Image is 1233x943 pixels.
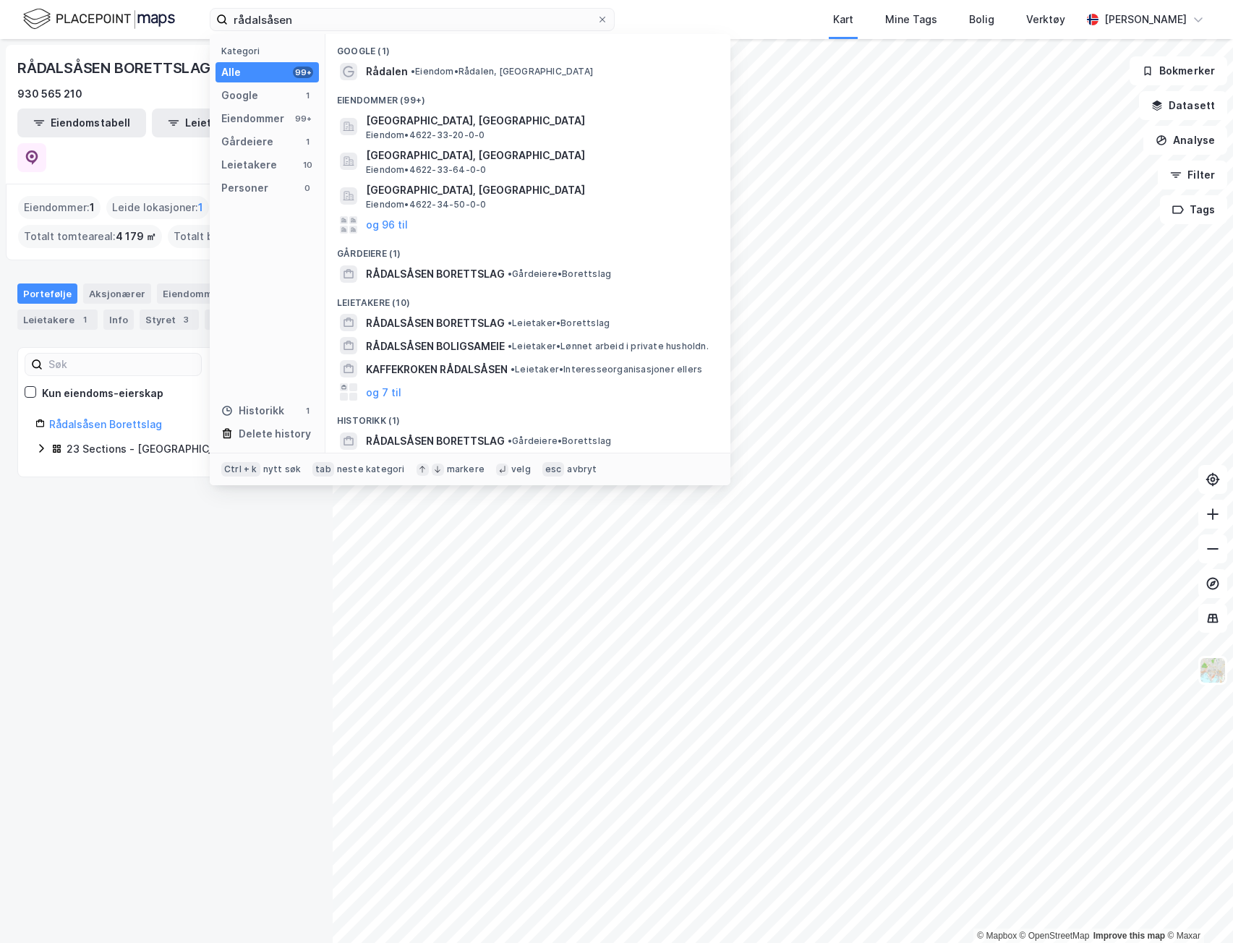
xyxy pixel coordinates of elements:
[302,136,313,148] div: 1
[411,66,593,77] span: Eiendom • Rådalen, [GEOGRAPHIC_DATA]
[325,236,730,263] div: Gårdeiere (1)
[23,7,175,32] img: logo.f888ab2527a4732fd821a326f86c7f29.svg
[168,225,311,248] div: Totalt byggareal :
[1104,11,1187,28] div: [PERSON_NAME]
[1160,195,1227,224] button: Tags
[17,283,77,304] div: Portefølje
[366,199,486,210] span: Eiendom • 4622-34-50-0-0
[18,196,101,219] div: Eiendommer :
[969,11,994,28] div: Bolig
[221,156,277,174] div: Leietakere
[67,440,291,458] div: 23 Sections - [GEOGRAPHIC_DATA], 726/265
[366,338,505,355] span: RÅDALSÅSEN BOLIGSAMEIE
[447,464,485,475] div: markere
[157,283,246,304] div: Eiendommer
[366,112,713,129] span: [GEOGRAPHIC_DATA], [GEOGRAPHIC_DATA]
[366,63,408,80] span: Rådalen
[366,265,505,283] span: RÅDALSÅSEN BORETTSLAG
[221,133,273,150] div: Gårdeiere
[337,464,405,475] div: neste kategori
[1139,91,1227,120] button: Datasett
[1026,11,1065,28] div: Verktøy
[1158,161,1227,189] button: Filter
[152,108,281,137] button: Leietakertabell
[221,179,268,197] div: Personer
[511,364,515,375] span: •
[103,310,134,330] div: Info
[302,159,313,171] div: 10
[106,196,209,219] div: Leide lokasjoner :
[508,317,512,328] span: •
[1143,126,1227,155] button: Analyse
[77,312,92,327] div: 1
[977,931,1017,941] a: Mapbox
[221,402,284,419] div: Historikk
[508,268,512,279] span: •
[885,11,937,28] div: Mine Tags
[1020,931,1090,941] a: OpenStreetMap
[179,312,193,327] div: 3
[511,364,702,375] span: Leietaker • Interesseorganisasjoner ellers
[508,341,709,352] span: Leietaker • Lønnet arbeid i private husholdn.
[366,182,713,199] span: [GEOGRAPHIC_DATA], [GEOGRAPHIC_DATA]
[239,425,311,443] div: Delete history
[312,462,334,477] div: tab
[293,113,313,124] div: 99+
[411,66,415,77] span: •
[1161,874,1233,943] div: Kontrollprogram for chat
[302,405,313,417] div: 1
[1093,931,1165,941] a: Improve this map
[508,268,611,280] span: Gårdeiere • Borettslag
[508,435,512,446] span: •
[205,310,304,330] div: Transaksjoner
[83,283,151,304] div: Aksjonærer
[221,462,260,477] div: Ctrl + k
[140,310,199,330] div: Styret
[17,85,82,103] div: 930 565 210
[508,341,512,351] span: •
[17,310,98,330] div: Leietakere
[302,90,313,101] div: 1
[90,199,95,216] span: 1
[1161,874,1233,943] iframe: Chat Widget
[366,164,486,176] span: Eiendom • 4622-33-64-0-0
[221,110,284,127] div: Eiendommer
[302,182,313,194] div: 0
[366,432,505,450] span: RÅDALSÅSEN BORETTSLAG
[263,464,302,475] div: nytt søk
[17,56,213,80] div: RÅDALSÅSEN BORETTSLAG
[508,435,611,447] span: Gårdeiere • Borettslag
[366,315,505,332] span: RÅDALSÅSEN BORETTSLAG
[43,354,201,375] input: Søk
[325,286,730,312] div: Leietakere (10)
[221,64,241,81] div: Alle
[221,87,258,104] div: Google
[366,383,401,401] button: og 7 til
[18,225,162,248] div: Totalt tomteareal :
[228,9,597,30] input: Søk på adresse, matrikkel, gårdeiere, leietakere eller personer
[221,46,319,56] div: Kategori
[511,464,531,475] div: velg
[293,67,313,78] div: 99+
[325,404,730,430] div: Historikk (1)
[567,464,597,475] div: avbryt
[42,385,163,402] div: Kun eiendoms-eierskap
[366,216,408,234] button: og 96 til
[366,129,485,141] span: Eiendom • 4622-33-20-0-0
[198,199,203,216] span: 1
[366,147,713,164] span: [GEOGRAPHIC_DATA], [GEOGRAPHIC_DATA]
[1130,56,1227,85] button: Bokmerker
[1199,657,1226,684] img: Z
[508,317,610,329] span: Leietaker • Borettslag
[366,361,508,378] span: KAFFEKROKEN RÅDALSÅSEN
[325,83,730,109] div: Eiendommer (99+)
[49,418,162,430] a: Rådalsåsen Borettslag
[17,108,146,137] button: Eiendomstabell
[833,11,853,28] div: Kart
[542,462,565,477] div: esc
[325,34,730,60] div: Google (1)
[116,228,156,245] span: 4 179 ㎡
